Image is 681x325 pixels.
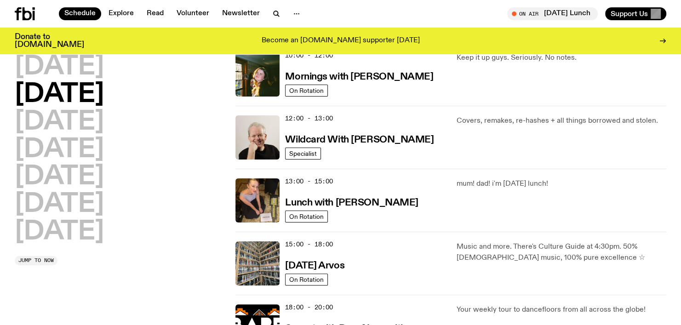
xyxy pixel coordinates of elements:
[457,115,666,126] p: Covers, remakes, re-hashes + all things borrowed and stolen.
[285,133,434,145] a: Wildcard With [PERSON_NAME]
[285,148,321,160] a: Specialist
[235,115,280,160] img: Stuart is smiling charmingly, wearing a black t-shirt against a stark white background.
[611,10,648,18] span: Support Us
[141,7,169,20] a: Read
[59,7,101,20] a: Schedule
[15,137,104,163] button: [DATE]
[285,70,433,82] a: Mornings with [PERSON_NAME]
[605,7,666,20] button: Support Us
[285,177,333,186] span: 13:00 - 15:00
[285,72,433,82] h3: Mornings with [PERSON_NAME]
[457,178,666,189] p: mum! dad! i'm [DATE] lunch!
[285,261,344,271] h3: [DATE] Arvos
[285,211,328,222] a: On Rotation
[235,178,280,222] img: SLC lunch cover
[15,82,104,108] button: [DATE]
[457,241,666,263] p: Music and more. There's Culture Guide at 4:30pm. 50% [DEMOGRAPHIC_DATA] music, 100% pure excellen...
[285,259,344,271] a: [DATE] Arvos
[103,7,139,20] a: Explore
[289,87,324,94] span: On Rotation
[285,85,328,97] a: On Rotation
[285,303,333,312] span: 18:00 - 20:00
[15,54,104,80] button: [DATE]
[285,135,434,145] h3: Wildcard With [PERSON_NAME]
[171,7,215,20] a: Volunteer
[507,7,598,20] button: On Air[DATE] Lunch
[235,52,280,97] img: Freya smiles coyly as she poses for the image.
[18,258,54,263] span: Jump to now
[289,276,324,283] span: On Rotation
[285,274,328,285] a: On Rotation
[285,198,418,208] h3: Lunch with [PERSON_NAME]
[15,33,84,49] h3: Donate to [DOMAIN_NAME]
[15,192,104,217] button: [DATE]
[15,219,104,245] button: [DATE]
[285,114,333,123] span: 12:00 - 13:00
[289,213,324,220] span: On Rotation
[15,109,104,135] button: [DATE]
[235,241,280,285] img: A corner shot of the fbi music library
[285,51,333,60] span: 10:00 - 12:00
[457,52,666,63] p: Keep it up guys. Seriously. No notes.
[285,196,418,208] a: Lunch with [PERSON_NAME]
[289,150,317,157] span: Specialist
[15,164,104,190] button: [DATE]
[217,7,265,20] a: Newsletter
[457,304,666,315] p: Your weekly tour to dancefloors from all across the globe!
[262,37,420,45] p: Become an [DOMAIN_NAME] supporter [DATE]
[15,256,57,265] button: Jump to now
[285,240,333,249] span: 15:00 - 18:00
